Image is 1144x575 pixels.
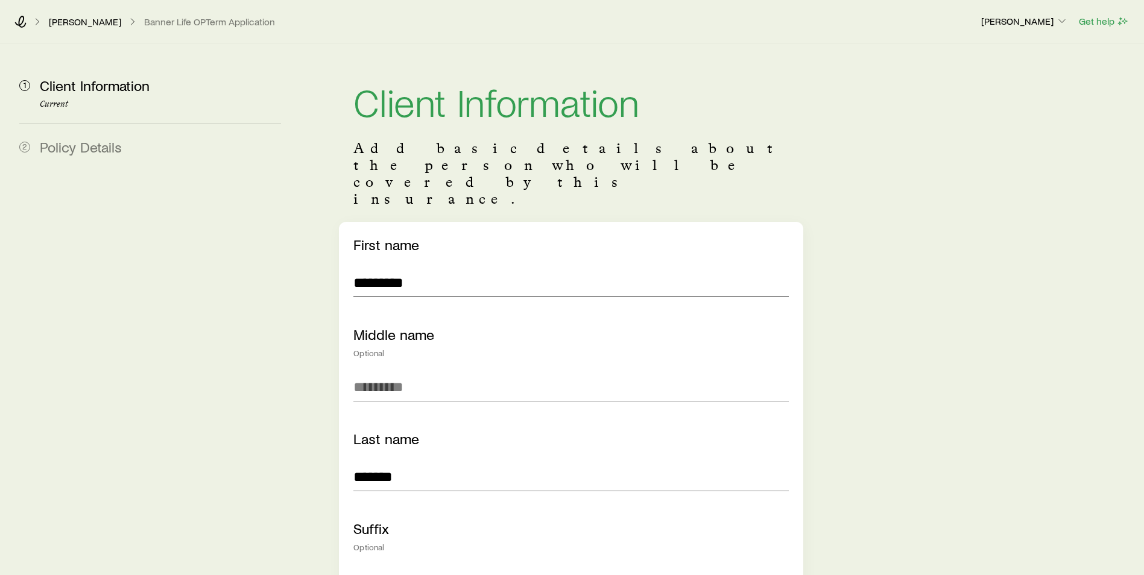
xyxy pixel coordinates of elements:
span: 1 [19,80,30,91]
label: Middle name [353,325,434,343]
label: First name [353,236,419,253]
p: Add basic details about the person who will be covered by this insurance. [353,140,789,207]
div: Optional [353,542,789,552]
div: Optional [353,348,789,358]
span: Client Information [40,77,150,94]
button: [PERSON_NAME] [981,14,1069,29]
p: [PERSON_NAME] [981,15,1068,27]
button: Get help [1078,14,1130,28]
span: 2 [19,142,30,152]
button: Banner Life OPTerm Application [144,16,276,28]
a: [PERSON_NAME] [48,16,122,28]
h1: Client Information [353,82,789,121]
label: Last name [353,430,419,447]
label: Suffix [353,520,389,537]
span: Policy Details [40,138,122,156]
p: Current [40,99,281,109]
